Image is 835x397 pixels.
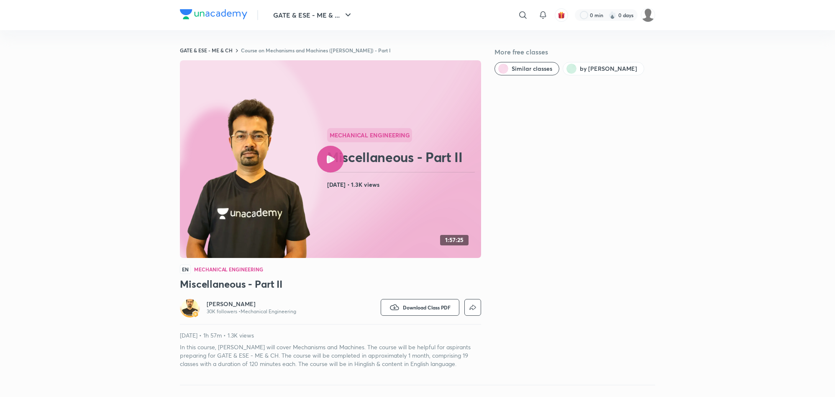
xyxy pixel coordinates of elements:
h4: Mechanical Engineering [194,267,263,272]
h2: Miscellaneous - Part II [327,149,478,165]
p: 30K followers • Mechanical Engineering [207,308,296,315]
a: Course on Mechanisms and Machines ([PERSON_NAME]) - Part I [241,47,391,54]
span: Similar classes [512,64,552,73]
h4: [DATE] • 1.3K views [327,179,478,190]
button: by S K Mondal [563,62,644,75]
span: EN [180,265,191,274]
span: Download Class PDF [403,304,451,311]
img: abhinav Ji [641,8,655,22]
a: Avatarbadge [180,297,200,317]
h4: 1:57:25 [445,237,464,244]
h3: Miscellaneous - Part II [180,277,481,291]
button: avatar [555,8,568,22]
a: [PERSON_NAME] [207,300,296,308]
img: avatar [558,11,565,19]
button: Similar classes [494,62,559,75]
button: GATE & ESE - ME & ... [268,7,358,23]
p: [DATE] • 1h 57m • 1.3K views [180,331,481,340]
img: badge [192,311,198,317]
a: Company Logo [180,9,247,21]
img: Avatar [182,299,198,316]
button: Download Class PDF [381,299,459,316]
img: streak [608,11,617,19]
a: GATE & ESE - ME & CH [180,47,233,54]
p: In this course, [PERSON_NAME] will cover Mechanisms and Machines. The course will be helpful for ... [180,343,481,368]
span: by S K Mondal [580,64,637,73]
h5: More free classes [494,47,655,57]
img: Company Logo [180,9,247,19]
